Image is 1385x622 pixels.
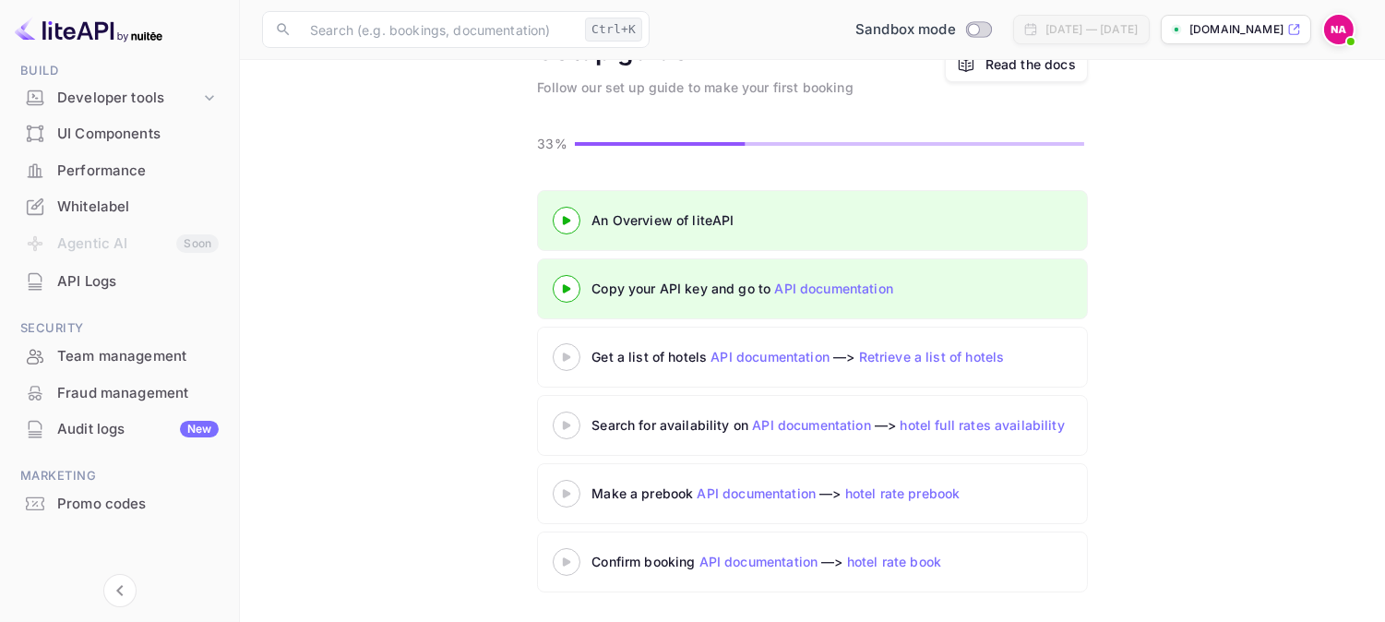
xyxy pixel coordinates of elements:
[11,466,228,486] span: Marketing
[855,19,956,41] span: Sandbox mode
[11,376,228,410] a: Fraud management
[11,264,228,298] a: API Logs
[591,415,1237,435] div: Search for availability on —>
[1045,21,1138,38] div: [DATE] — [DATE]
[11,486,228,520] a: Promo codes
[11,189,228,225] div: Whitelabel
[15,15,162,44] img: LiteAPI logo
[591,347,1053,366] div: Get a list of hotels —>
[11,189,228,223] a: Whitelabel
[57,161,219,182] div: Performance
[752,417,871,433] a: API documentation
[11,153,228,189] div: Performance
[57,88,200,109] div: Developer tools
[11,264,228,300] div: API Logs
[11,116,228,152] div: UI Components
[57,419,219,440] div: Audit logs
[11,376,228,412] div: Fraud management
[847,554,941,569] a: hotel rate book
[699,554,818,569] a: API documentation
[848,19,998,41] div: Switch to Production mode
[774,281,893,296] a: API documentation
[11,116,228,150] a: UI Components
[11,412,228,446] a: Audit logsNew
[57,271,219,293] div: API Logs
[57,383,219,404] div: Fraud management
[57,124,219,145] div: UI Components
[11,339,228,375] div: Team management
[299,11,578,48] input: Search (e.g. bookings, documentation)
[585,18,642,42] div: Ctrl+K
[985,54,1076,74] a: Read the docs
[901,417,1065,433] a: hotel full rates availability
[11,61,228,81] span: Build
[710,349,830,365] a: API documentation
[1189,21,1284,38] p: [DOMAIN_NAME]
[180,421,219,437] div: New
[11,153,228,187] a: Performance
[698,485,817,501] a: API documentation
[591,484,1053,503] div: Make a prebook —>
[845,485,961,501] a: hotel rate prebook
[537,134,569,153] p: 33%
[57,197,219,218] div: Whitelabel
[57,346,219,367] div: Team management
[537,78,854,97] div: Follow our set up guide to make your first booking
[859,349,1005,365] a: Retrieve a list of hotels
[11,339,228,373] a: Team management
[11,412,228,448] div: Audit logsNew
[591,552,1053,571] div: Confirm booking —>
[945,46,1088,82] a: Read the docs
[57,494,219,515] div: Promo codes
[1324,15,1354,44] img: Nabil all
[591,279,1053,298] div: Copy your API key and go to
[103,574,137,607] button: Collapse navigation
[11,318,228,339] span: Security
[11,82,228,114] div: Developer tools
[11,486,228,522] div: Promo codes
[591,210,1053,230] div: An Overview of liteAPI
